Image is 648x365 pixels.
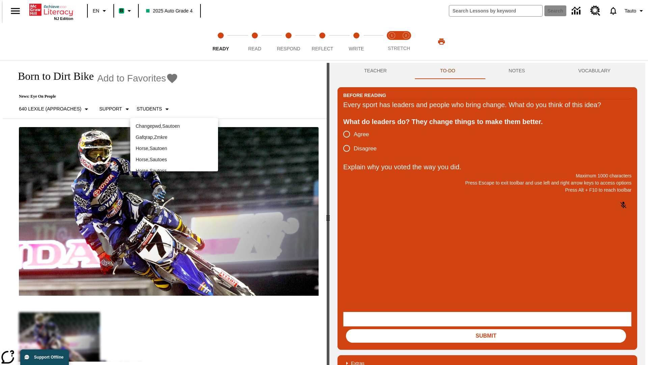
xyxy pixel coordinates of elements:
p: Horse , Sautoen [136,145,213,152]
p: Horse , Sautoes [136,156,213,163]
p: Changepwd , Sautoen [136,123,213,130]
p: Gafqrap , Zmkre [136,134,213,141]
body: Explain why you voted the way you did. Maximum 1000 characters Press Alt + F10 to reach toolbar P... [3,5,99,11]
p: Horse , Sautoss [136,167,213,174]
